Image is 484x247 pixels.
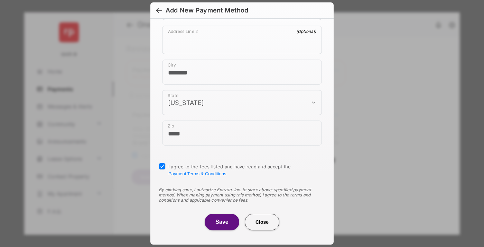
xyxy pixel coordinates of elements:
div: Add New Payment Method [166,7,248,14]
div: payment_method_screening[postal_addresses][administrativeArea] [162,90,322,115]
div: payment_method_screening[postal_addresses][locality] [162,60,322,85]
button: Save [205,214,239,230]
div: payment_method_screening[postal_addresses][addressLine2] [162,26,322,54]
div: By clicking save, I authorize Entrata, Inc. to store above-specified payment method. When making ... [159,187,325,203]
button: I agree to the fees listed and have read and accept the [168,171,226,176]
span: I agree to the fees listed and have read and accept the [168,164,291,176]
button: Close [245,214,279,230]
div: payment_method_screening[postal_addresses][postalCode] [162,121,322,145]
